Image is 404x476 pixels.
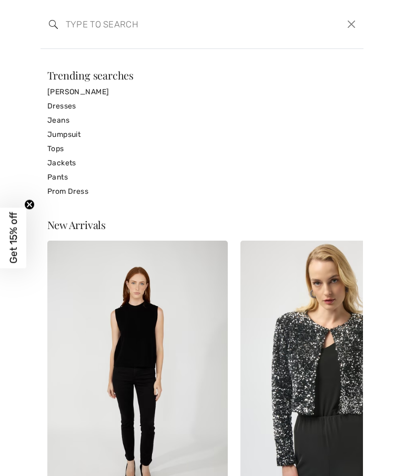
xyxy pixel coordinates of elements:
[47,127,357,142] a: Jumpsuit
[49,20,58,29] img: search the website
[47,217,106,232] span: New Arrivals
[47,184,357,199] a: Prom Dress
[47,70,357,81] div: Trending searches
[47,170,357,184] a: Pants
[24,200,35,210] button: Close teaser
[344,16,359,32] button: Close
[47,113,357,127] a: Jeans
[47,156,357,170] a: Jackets
[47,142,357,156] a: Tops
[47,99,357,113] a: Dresses
[7,212,19,264] span: Get 15% off
[58,8,279,40] input: TYPE TO SEARCH
[47,85,357,99] a: [PERSON_NAME]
